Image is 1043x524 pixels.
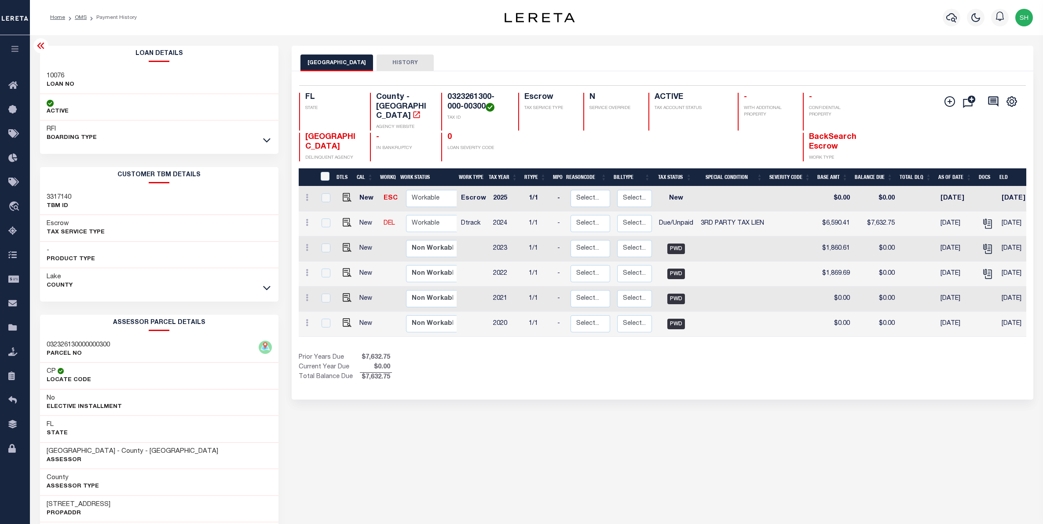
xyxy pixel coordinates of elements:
[47,376,91,385] p: Locate Code
[299,353,360,363] td: Prior Years Due
[353,168,377,186] th: CAL: activate to sort column ascending
[305,93,360,102] h4: FL
[853,312,898,337] td: $0.00
[360,353,392,363] span: $7,632.75
[40,315,278,331] h2: ASSESSOR PARCEL DETAILS
[47,228,105,237] p: Tax Service Type
[447,145,508,152] p: LOAN SEVERITY CODE
[667,294,685,304] span: PWD
[47,281,73,290] p: County
[485,168,521,186] th: Tax Year: activate to sort column ascending
[525,211,554,237] td: 1/1
[305,155,360,161] p: DELINQUENT AGENCY
[998,262,1036,287] td: [DATE]
[356,312,380,337] td: New
[397,168,457,186] th: Work Status
[299,372,360,382] td: Total Balance Due
[549,168,563,186] th: MPO
[667,319,685,329] span: PWD
[816,312,853,337] td: $0.00
[563,168,610,186] th: ReasonCode: activate to sort column ascending
[47,420,68,429] h3: FL
[809,93,812,101] span: -
[554,211,567,237] td: -
[809,105,864,118] p: CONFIDENTIAL PROPERTY
[816,211,853,237] td: $6,590.41
[490,287,525,312] td: 2021
[299,363,360,372] td: Current Year Due
[937,237,977,262] td: [DATE]
[525,262,554,287] td: 1/1
[524,105,573,112] p: TAX SERVICE TYPE
[975,168,996,186] th: Docs
[744,93,747,101] span: -
[809,133,856,151] span: BackSearch Escrow
[376,133,379,141] span: -
[47,509,110,518] p: PropAddr
[655,186,697,211] td: New
[853,186,898,211] td: $0.00
[816,287,853,312] td: $0.00
[75,15,87,20] a: OMS
[356,211,380,237] td: New
[360,363,392,372] span: $0.00
[47,403,122,411] p: Elective Installment
[8,201,22,213] i: travel_explore
[447,93,508,112] h4: 0323261300-000-00300
[998,186,1036,211] td: [DATE]
[667,269,685,279] span: PWD
[814,168,851,186] th: Base Amt: activate to sort column ascending
[377,168,397,186] th: WorkQ
[695,168,766,186] th: Special Condition: activate to sort column ascending
[521,168,549,186] th: RType: activate to sort column ascending
[447,133,452,141] span: 0
[47,134,97,142] p: BOARDING TYPE
[47,341,110,349] h3: 032326130000000300
[937,186,977,211] td: [DATE]
[505,13,575,22] img: logo-dark.svg
[589,105,638,112] p: SERVICE OVERRIDE
[356,186,380,211] td: New
[525,287,554,312] td: 1/1
[299,168,315,186] th: &nbsp;&nbsp;&nbsp;&nbsp;&nbsp;&nbsp;&nbsp;&nbsp;&nbsp;&nbsp;
[455,168,485,186] th: Work Type
[490,186,525,211] td: 2025
[490,312,525,337] td: 2020
[333,168,353,186] th: DTLS
[851,168,896,186] th: Balance Due: activate to sort column ascending
[47,107,69,116] p: ACTIVE
[47,429,68,438] p: State
[1015,9,1033,26] img: svg+xml;base64,PHN2ZyB4bWxucz0iaHR0cDovL3d3dy53My5vcmcvMjAwMC9zdmciIHBvaW50ZXItZXZlbnRzPSJub25lIi...
[998,237,1036,262] td: [DATE]
[744,105,792,118] p: WITH ADDITIONAL PROPERTY
[853,237,898,262] td: $0.00
[490,237,525,262] td: 2023
[305,105,360,112] p: STATE
[457,186,490,211] td: Escrow
[47,80,74,89] p: LOAN NO
[447,115,508,121] p: TAX ID
[47,500,110,509] h3: [STREET_ADDRESS]
[655,93,727,102] h4: ACTIVE
[525,237,554,262] td: 1/1
[525,312,554,337] td: 1/1
[937,312,977,337] td: [DATE]
[701,220,764,226] span: 3RD PARTY TAX LIEN
[816,237,853,262] td: $1,860.61
[40,167,278,183] h2: CUSTOMER TBM DETAILS
[47,367,56,376] h3: CP
[554,262,567,287] td: -
[315,168,333,186] th: &nbsp;
[998,211,1036,237] td: [DATE]
[554,237,567,262] td: -
[853,211,898,237] td: $7,632.75
[47,246,95,255] h3: -
[998,312,1036,337] td: [DATE]
[554,312,567,337] td: -
[996,168,1036,186] th: ELD: activate to sort column ascending
[356,237,380,262] td: New
[47,473,99,482] h3: County
[610,168,654,186] th: BillType: activate to sort column ascending
[360,373,392,382] span: $7,632.75
[384,195,398,201] a: ESC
